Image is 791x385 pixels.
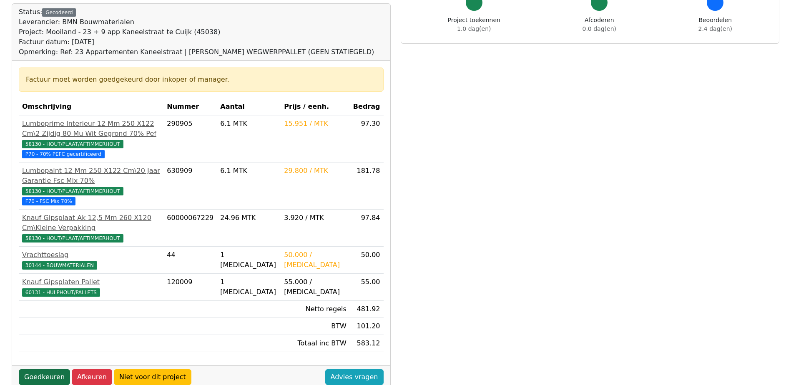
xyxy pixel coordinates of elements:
div: 55.000 / [MEDICAL_DATA] [284,277,346,297]
td: Netto regels [281,301,349,318]
td: 583.12 [350,335,384,352]
div: 50.000 / [MEDICAL_DATA] [284,250,346,270]
div: 6.1 MTK [220,119,277,129]
span: 58130 - HOUT/PLAAT/AFTIMMERHOUT [22,187,123,195]
th: Bedrag [350,98,384,115]
a: Advies vragen [325,369,384,385]
td: Totaal inc BTW [281,335,349,352]
td: 290905 [163,115,217,162]
td: 44 [163,247,217,274]
div: Status: [19,7,374,57]
div: Vrachttoeslag [22,250,160,260]
a: Afkeuren [72,369,112,385]
a: Knauf Gipsplaat Ak 12,5 Mm 260 X120 Cm\Kleine Verpakking58130 - HOUT/PLAAT/AFTIMMERHOUT [22,213,160,243]
span: F70 - FSC Mix 70% [22,197,75,205]
div: Factuur datum: [DATE] [19,37,374,47]
span: 0.0 dag(en) [583,25,616,32]
div: Project: Mooiland - 23 + 9 app Kaneelstraat te Cuijk (45038) [19,27,374,37]
td: 60000067229 [163,210,217,247]
span: P70 - 70% PEFC gecertificeerd [22,150,105,158]
span: 2.4 dag(en) [698,25,732,32]
a: Knauf Gipsplaten Pallet60131 - HULPHOUT/PALLETS [22,277,160,297]
th: Nummer [163,98,217,115]
a: Vrachttoeslag30144 - BOUWMATERIALEN [22,250,160,270]
td: 630909 [163,162,217,210]
td: 120009 [163,274,217,301]
span: 58130 - HOUT/PLAAT/AFTIMMERHOUT [22,140,123,148]
td: 97.84 [350,210,384,247]
div: Opmerking: Ref: 23 Appartementen Kaneelstraat | [PERSON_NAME] WEGWERPPALLET (GEEN STATIEGELD) [19,47,374,57]
div: 6.1 MTK [220,166,277,176]
span: 58130 - HOUT/PLAAT/AFTIMMERHOUT [22,234,123,242]
div: 24.96 MTK [220,213,277,223]
a: Niet voor dit project [114,369,191,385]
div: Beoordelen [698,16,732,33]
td: BTW [281,318,349,335]
td: 101.20 [350,318,384,335]
td: 481.92 [350,301,384,318]
div: Afcoderen [583,16,616,33]
span: 60131 - HULPHOUT/PALLETS [22,288,100,297]
div: Lumboprime Interieur 12 Mm 250 X122 Cm\2 Zijdig 80 Mu Wit Gegrond 70% Pef [22,119,160,139]
span: 30144 - BOUWMATERIALEN [22,261,97,270]
div: 1 [MEDICAL_DATA] [220,277,277,297]
div: Lumbopaint 12 Mm 250 X122 Cm\20 Jaar Garantie Fsc Mix 70% [22,166,160,186]
td: 55.00 [350,274,384,301]
div: Knauf Gipsplaten Pallet [22,277,160,287]
div: 29.800 / MTK [284,166,346,176]
td: 97.30 [350,115,384,162]
td: 181.78 [350,162,384,210]
div: Project toekennen [448,16,500,33]
div: Knauf Gipsplaat Ak 12,5 Mm 260 X120 Cm\Kleine Verpakking [22,213,160,233]
div: Leverancier: BMN Bouwmaterialen [19,17,374,27]
div: 1 [MEDICAL_DATA] [220,250,277,270]
div: 15.951 / MTK [284,119,346,129]
td: 50.00 [350,247,384,274]
th: Aantal [217,98,281,115]
span: 1.0 dag(en) [457,25,491,32]
th: Omschrijving [19,98,163,115]
div: Factuur moet worden goedgekeurd door inkoper of manager. [26,75,377,85]
div: Gecodeerd [42,8,76,17]
th: Prijs / eenh. [281,98,349,115]
a: Lumboprime Interieur 12 Mm 250 X122 Cm\2 Zijdig 80 Mu Wit Gegrond 70% Pef58130 - HOUT/PLAAT/AFTIM... [22,119,160,159]
a: Lumbopaint 12 Mm 250 X122 Cm\20 Jaar Garantie Fsc Mix 70%58130 - HOUT/PLAAT/AFTIMMERHOUT F70 - FS... [22,166,160,206]
div: 3.920 / MTK [284,213,346,223]
a: Goedkeuren [19,369,70,385]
